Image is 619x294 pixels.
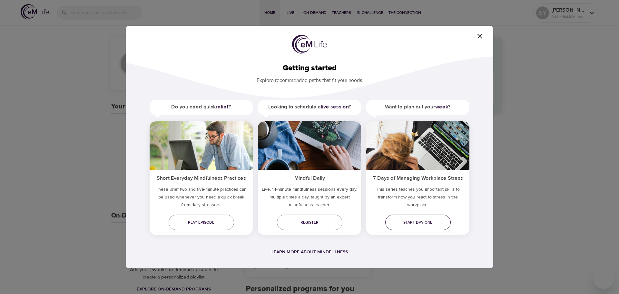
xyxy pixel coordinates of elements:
p: Live, 14-minute mindfulness sessions every day, multiple times a day, taught by an expert mindful... [258,186,361,211]
span: Play episode [174,219,229,226]
h5: Short Everyday Mindfulness Practices [150,170,253,186]
p: This series teaches you important skills to transform how you react to stress in the workplace. [366,186,469,211]
img: ims [366,121,469,170]
h5: Want to plan out your ? [366,100,469,114]
a: week [435,104,448,110]
img: ims [150,121,253,170]
h5: Mindful Daily [258,170,361,186]
img: ims [258,121,361,170]
h5: Looking to schedule a ? [258,100,361,114]
h5: These brief two and five-minute practices can be used whenever you need a quick break from daily ... [150,186,253,211]
h2: Getting started [136,64,483,73]
a: Start day one [385,215,451,230]
a: Register [277,215,342,230]
span: Register [282,219,337,226]
a: relief [216,104,229,110]
img: logo [292,35,327,54]
a: Learn more about mindfulness [271,249,348,255]
p: Explore recommended paths that fit your needs [136,73,483,84]
a: Play episode [169,215,234,230]
h5: Do you need quick ? [150,100,253,114]
a: live session [321,104,349,110]
span: Start day one [390,219,446,226]
h5: 7 Days of Managing Workplace Stress [366,170,469,186]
